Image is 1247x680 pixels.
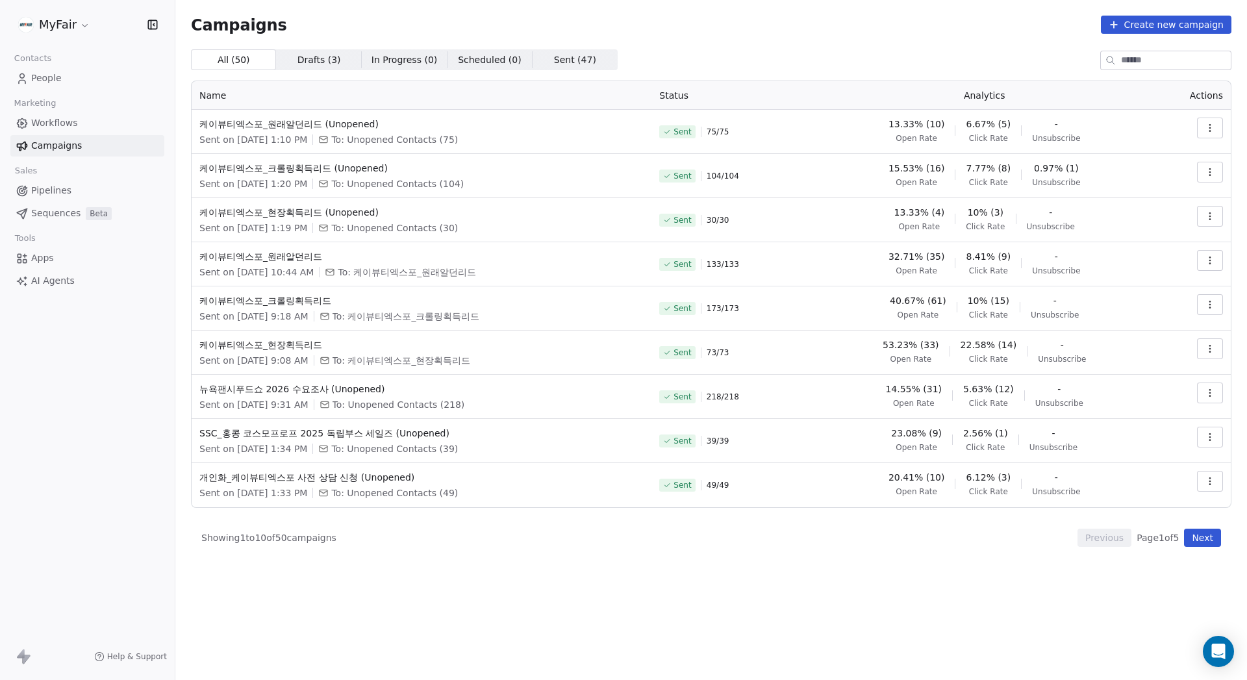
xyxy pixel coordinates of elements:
span: SSC_홍콩 코스모프로프 2025 독립부스 세일즈 (Unopened) [199,427,644,440]
span: - [1049,206,1052,219]
span: 케이뷰티엑스포_크롤링획득리드 (Unopened) [199,162,644,175]
span: 케이뷰티엑스포_크롤링획득리드 [199,294,644,307]
span: 73 / 73 [707,347,729,358]
span: Click Rate [969,354,1008,364]
span: To: Unopened Contacts (75) [331,133,458,146]
th: Status [651,81,814,110]
span: - [1055,471,1058,484]
button: MyFair [16,14,93,36]
span: In Progress ( 0 ) [372,53,438,67]
span: Sent [674,480,691,490]
span: Sent [674,347,691,358]
span: Sent [674,392,691,402]
span: Sent on [DATE] 1:34 PM [199,442,307,455]
span: To: 케이뷰티엑스포_원래알던리드 [338,266,476,279]
a: Apps [10,247,164,269]
span: Click Rate [969,310,1008,320]
span: Open Rate [899,221,940,232]
span: Click Rate [966,221,1005,232]
span: Open Rate [898,310,939,320]
span: 7.77% (8) [966,162,1011,175]
span: 10% (3) [968,206,1003,219]
span: Sent on [DATE] 1:33 PM [199,486,307,499]
span: Sent on [DATE] 9:08 AM [199,354,309,367]
span: Open Rate [896,133,937,144]
span: 6.67% (5) [966,118,1011,131]
span: - [1055,250,1058,263]
a: SequencesBeta [10,203,164,224]
span: Click Rate [969,266,1008,276]
span: 8.41% (9) [966,250,1011,263]
span: Click Rate [966,442,1005,453]
span: Sales [9,161,43,181]
span: Sent on [DATE] 10:44 AM [199,266,314,279]
span: Sequences [31,207,81,220]
span: Click Rate [969,398,1008,409]
div: Open Intercom Messenger [1203,636,1234,667]
a: Workflows [10,112,164,134]
span: To: Unopened Contacts (218) [333,398,465,411]
span: - [1057,383,1061,396]
span: Open Rate [896,486,937,497]
span: Sent [674,127,691,137]
th: Name [192,81,651,110]
span: 케이뷰티엑스포_현장획득리드 [199,338,644,351]
a: Help & Support [94,651,167,662]
span: 개인화_케이뷰티엑스포 사전 상담 신청 (Unopened) [199,471,644,484]
span: - [1061,338,1064,351]
span: 15.53% (16) [888,162,945,175]
span: Pipelines [31,184,71,197]
span: Sent on [DATE] 9:31 AM [199,398,309,411]
span: Sent [674,259,691,270]
span: Sent [674,171,691,181]
span: MyFair [39,16,77,33]
span: Campaigns [191,16,287,34]
span: 10% (15) [968,294,1009,307]
span: Marketing [8,94,62,113]
span: 2.56% (1) [963,427,1008,440]
span: Sent on [DATE] 1:19 PM [199,221,307,234]
span: Showing 1 to 10 of 50 campaigns [201,531,336,544]
button: Next [1184,529,1221,547]
a: People [10,68,164,89]
th: Actions [1155,81,1231,110]
span: Unsubscribe [1027,221,1075,232]
span: 뉴욕팬시푸드쇼 2026 수요조사 (Unopened) [199,383,644,396]
span: Unsubscribe [1029,442,1077,453]
span: Tools [9,229,41,248]
span: Unsubscribe [1035,398,1083,409]
span: Unsubscribe [1032,266,1080,276]
span: Click Rate [969,177,1008,188]
span: Click Rate [969,486,1008,497]
span: Open Rate [896,266,937,276]
span: Sent on [DATE] 9:18 AM [199,310,309,323]
span: 케이뷰티엑스포_원래알던리드 [199,250,644,263]
span: To: 케이뷰티엑스포_크롤링획득리드 [333,310,480,323]
span: 13.33% (10) [888,118,945,131]
span: - [1053,294,1057,307]
button: Create new campaign [1101,16,1231,34]
a: Pipelines [10,180,164,201]
span: Drafts ( 3 ) [297,53,341,67]
span: - [1055,118,1058,131]
span: To: Unopened Contacts (39) [331,442,458,455]
span: Unsubscribe [1032,177,1080,188]
span: 218 / 218 [707,392,739,402]
span: Scheduled ( 0 ) [458,53,522,67]
span: Sent ( 47 ) [554,53,596,67]
span: 23.08% (9) [891,427,942,440]
span: 5.63% (12) [963,383,1014,396]
span: Apps [31,251,54,265]
span: Page 1 of 5 [1137,531,1179,544]
span: Sent on [DATE] 1:20 PM [199,177,307,190]
span: Sent [674,215,691,225]
span: Open Rate [896,177,937,188]
span: Contacts [8,49,57,68]
span: Beta [86,207,112,220]
span: Unsubscribe [1031,310,1079,320]
span: Open Rate [893,398,935,409]
span: Sent on [DATE] 1:10 PM [199,133,307,146]
span: 104 / 104 [707,171,739,181]
span: 40.67% (61) [890,294,946,307]
span: 20.41% (10) [888,471,945,484]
